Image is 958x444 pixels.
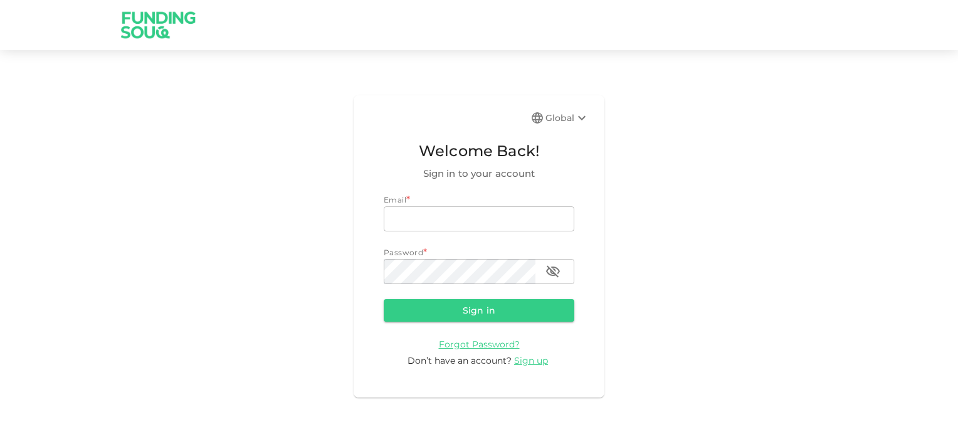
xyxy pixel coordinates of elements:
span: Welcome Back! [384,139,574,163]
span: Password [384,248,423,257]
input: password [384,259,535,284]
div: Global [545,110,589,125]
input: email [384,206,574,231]
button: Sign in [384,299,574,322]
span: Forgot Password? [439,339,520,350]
span: Don’t have an account? [408,355,512,366]
span: Email [384,195,406,204]
span: Sign in to your account [384,166,574,181]
a: Forgot Password? [439,338,520,350]
span: Sign up [514,355,548,366]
